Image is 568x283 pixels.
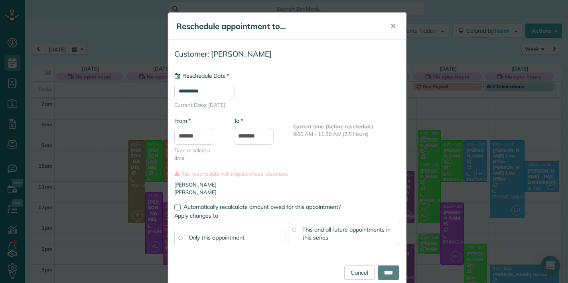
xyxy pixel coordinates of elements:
span: This and all future appointments in this series [302,226,390,241]
li: [PERSON_NAME] [174,189,400,196]
label: From [174,117,191,125]
h4: Customer: [PERSON_NAME] [174,50,400,58]
p: 9:00 AM - 11:30 AM (2.5 Hours) [293,130,400,138]
input: Only this appointment [178,236,182,240]
h5: Reschedule appointment to... [176,21,379,32]
input: This and all future appointments in this series [292,228,296,232]
label: This reschedule will impact these cleaners: [174,170,400,178]
span: Type or select a time [174,147,222,162]
li: [PERSON_NAME] [174,181,400,189]
a: Cancel [344,265,375,280]
label: To [234,117,243,125]
span: Automatically recalculate amount owed for this appointment? [183,203,341,210]
label: Apply changes to [174,212,400,220]
span: Current Date: [DATE] [174,101,400,109]
span: ✕ [390,22,396,31]
b: Current time (before reschedule) [293,123,374,130]
label: Reschedule Date [174,72,229,80]
span: Only this appointment [189,234,245,241]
